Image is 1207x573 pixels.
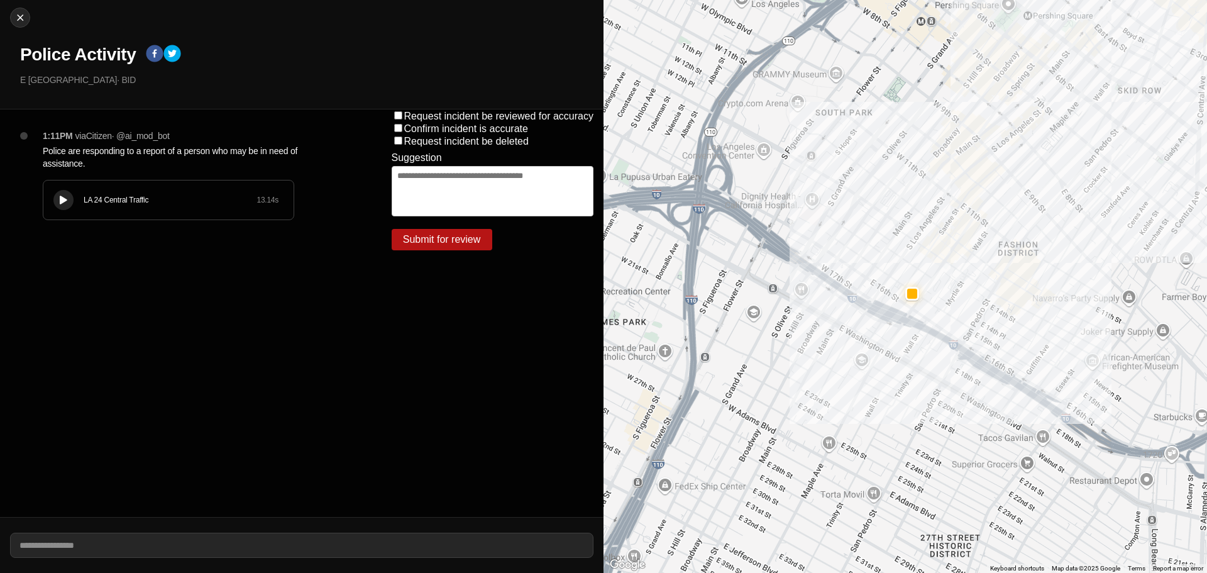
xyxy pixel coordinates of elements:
label: Request incident be deleted [404,136,529,147]
img: Google [607,557,648,573]
button: facebook [146,45,163,65]
span: Map data ©2025 Google [1052,565,1120,572]
p: E [GEOGRAPHIC_DATA] · BID [20,74,593,86]
div: LA 24 Central Traffic [84,195,256,205]
label: Confirm incident is accurate [404,123,528,134]
label: Suggestion [392,152,442,164]
h1: Police Activity [20,43,136,66]
a: Open this area in Google Maps (opens a new window) [607,557,648,573]
p: Police are responding to a report of a person who may be in need of assistance. [43,145,341,170]
p: 1:11PM [43,130,73,142]
a: Terms (opens in new tab) [1128,565,1145,572]
button: Keyboard shortcuts [990,564,1044,573]
button: cancel [10,8,30,28]
a: Report a map error [1153,565,1203,572]
div: 13.14 s [256,195,278,205]
button: twitter [163,45,181,65]
label: Request incident be reviewed for accuracy [404,111,594,121]
button: Submit for review [392,229,492,250]
img: cancel [14,11,26,24]
p: via Citizen · @ ai_mod_bot [75,130,170,142]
